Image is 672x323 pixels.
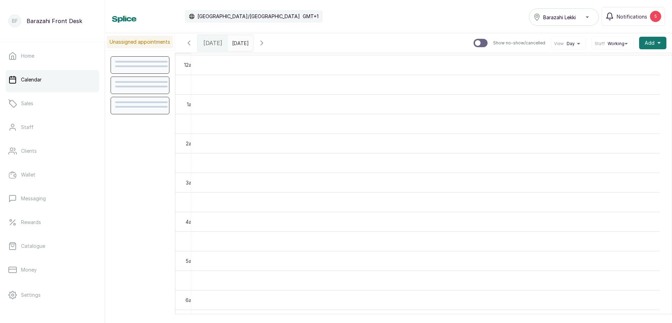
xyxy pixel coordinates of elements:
div: 12am [183,61,197,69]
p: Wallet [21,171,35,178]
span: [DATE] [203,39,222,47]
span: Barazahi Lekki [543,14,576,21]
p: Unassigned appointments [107,36,173,48]
p: Rewards [21,219,41,226]
a: Clients [6,141,99,161]
a: Money [6,260,99,280]
p: [GEOGRAPHIC_DATA]/[GEOGRAPHIC_DATA] [197,13,300,20]
p: Messaging [21,195,46,202]
span: Day [567,41,575,46]
p: Staff [21,124,34,131]
button: Notifications5 [602,7,665,26]
p: GMT+1 [303,13,318,20]
div: [DATE] [198,35,228,51]
div: 2am [184,140,197,147]
button: StaffWorking [595,41,630,46]
p: Barazahi Front Desk [27,17,82,25]
button: Add [639,37,666,49]
a: Sales [6,94,99,113]
p: Sales [21,100,33,107]
p: BF [12,17,18,24]
span: Staff [595,41,605,46]
div: 5am [184,257,197,265]
a: Messaging [6,189,99,208]
a: Settings [6,285,99,305]
div: 6am [184,296,197,304]
p: Catalogue [21,243,45,250]
span: Working [608,41,624,46]
span: Add [645,40,654,46]
p: Show no-show/cancelled [493,40,545,46]
div: 5 [650,11,661,22]
a: Staff [6,117,99,137]
a: Home [6,46,99,66]
p: Home [21,52,34,59]
a: Catalogue [6,236,99,256]
div: 4am [184,218,197,225]
a: Rewards [6,213,99,232]
span: Notifications [617,13,647,20]
a: Wallet [6,165,99,185]
div: 1am [185,101,197,108]
p: Calendar [21,76,42,83]
a: Calendar [6,70,99,89]
button: Barazahi Lekki [529,8,599,26]
div: 3am [184,179,197,186]
p: Clients [21,148,37,155]
p: Money [21,266,37,273]
p: Settings [21,292,41,299]
button: ViewDay [554,41,583,46]
span: View [554,41,564,46]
